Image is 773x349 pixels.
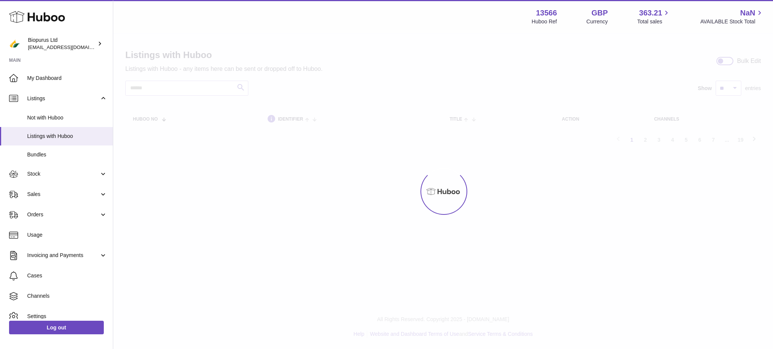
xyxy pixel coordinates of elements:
div: Huboo Ref [532,18,557,25]
span: Stock [27,170,99,178]
span: [EMAIL_ADDRESS][DOMAIN_NAME] [28,44,111,50]
span: AVAILABLE Stock Total [700,18,764,25]
span: Not with Huboo [27,114,107,121]
a: Log out [9,321,104,334]
div: Biopurus Ltd [28,37,96,51]
span: Invoicing and Payments [27,252,99,259]
span: 363.21 [639,8,662,18]
a: 363.21 Total sales [637,8,671,25]
span: My Dashboard [27,75,107,82]
span: Bundles [27,151,107,158]
span: Settings [27,313,107,320]
span: Listings [27,95,99,102]
span: Orders [27,211,99,218]
strong: 13566 [536,8,557,18]
span: Cases [27,272,107,279]
strong: GBP [591,8,608,18]
span: Listings with Huboo [27,133,107,140]
span: Sales [27,191,99,198]
span: Usage [27,231,107,239]
div: Currency [587,18,608,25]
span: Channels [27,292,107,300]
span: Total sales [637,18,671,25]
img: internalAdmin-13566@internal.huboo.com [9,38,20,49]
span: NaN [740,8,755,18]
a: NaN AVAILABLE Stock Total [700,8,764,25]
